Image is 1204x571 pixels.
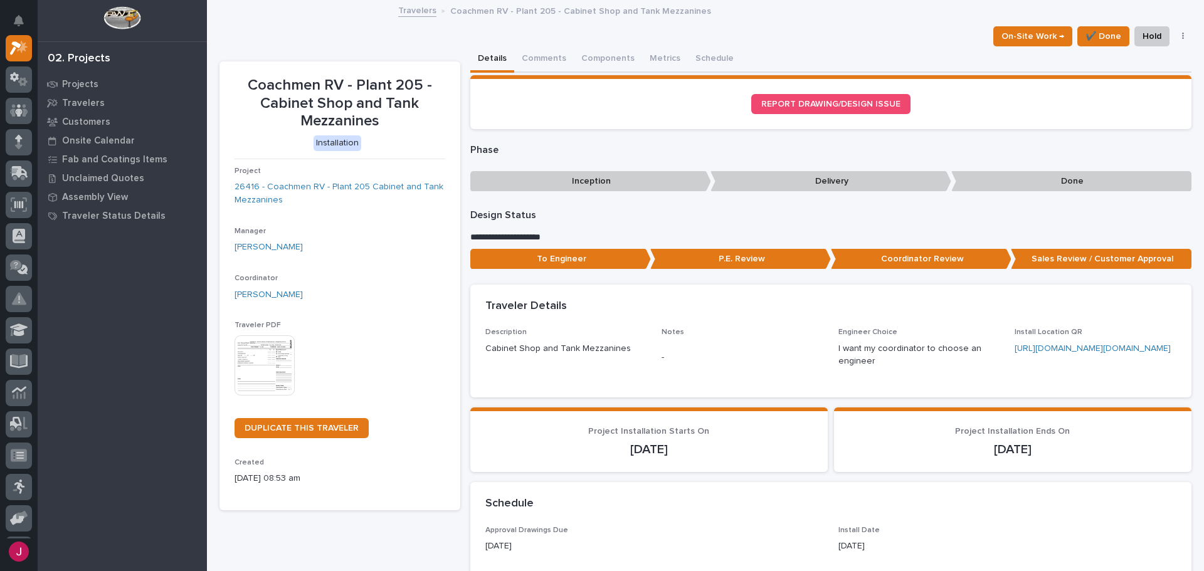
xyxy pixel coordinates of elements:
span: Notes [662,328,684,336]
span: Approval Drawings Due [485,526,568,534]
a: [URL][DOMAIN_NAME][DOMAIN_NAME] [1015,344,1171,353]
a: [PERSON_NAME] [235,288,303,301]
p: To Engineer [470,249,651,270]
p: [DATE] [485,540,823,553]
span: Project Installation Ends On [955,427,1070,436]
p: Inception [470,171,711,192]
span: DUPLICATE THIS TRAVELER [245,424,359,432]
span: On-Site Work → [1001,29,1064,44]
p: Fab and Coatings Items [62,154,167,165]
span: Manager [235,228,266,235]
a: Travelers [398,3,436,17]
a: Customers [38,112,207,131]
div: Installation [314,135,361,151]
p: [DATE] [849,442,1176,457]
p: Coachmen RV - Plant 205 - Cabinet Shop and Tank Mezzanines [235,76,445,130]
span: Coordinator [235,275,278,282]
div: 02. Projects [48,52,110,66]
p: Coordinator Review [831,249,1011,270]
a: Projects [38,75,207,93]
button: Metrics [642,46,688,73]
button: Hold [1134,26,1170,46]
p: [DATE] 08:53 am [235,472,445,485]
button: Comments [514,46,574,73]
p: Unclaimed Quotes [62,173,144,184]
a: DUPLICATE THIS TRAVELER [235,418,369,438]
p: Assembly View [62,192,128,203]
button: ✔️ Done [1077,26,1129,46]
span: Project [235,167,261,175]
span: Engineer Choice [838,328,897,336]
span: REPORT DRAWING/DESIGN ISSUE [761,100,900,108]
button: Components [574,46,642,73]
p: Cabinet Shop and Tank Mezzanines [485,342,647,355]
p: Done [951,171,1192,192]
p: Projects [62,79,98,90]
p: I want my coordinator to choose an engineer [838,342,1000,369]
span: Install Date [838,526,880,534]
a: 26416 - Coachmen RV - Plant 205 Cabinet and Tank Mezzanines [235,181,445,207]
div: Notifications [16,15,32,35]
span: ✔️ Done [1085,29,1121,44]
p: Coachmen RV - Plant 205 - Cabinet Shop and Tank Mezzanines [450,3,711,17]
p: Design Status [470,209,1192,221]
a: Travelers [38,93,207,112]
p: [DATE] [485,442,813,457]
a: Assembly View [38,187,207,206]
button: Schedule [688,46,741,73]
p: - [662,351,823,364]
span: Traveler PDF [235,322,281,329]
h2: Traveler Details [485,300,567,313]
span: Hold [1143,29,1161,44]
p: Customers [62,117,110,128]
a: Unclaimed Quotes [38,169,207,187]
p: Onsite Calendar [62,135,135,147]
button: Details [470,46,514,73]
img: Workspace Logo [103,6,140,29]
a: Traveler Status Details [38,206,207,225]
p: Phase [470,144,1192,156]
a: [PERSON_NAME] [235,241,303,254]
a: REPORT DRAWING/DESIGN ISSUE [751,94,911,114]
button: users-avatar [6,538,32,565]
p: Travelers [62,98,105,109]
p: Sales Review / Customer Approval [1011,249,1191,270]
button: On-Site Work → [993,26,1072,46]
p: Delivery [710,171,951,192]
span: Install Location QR [1015,328,1082,336]
span: Created [235,459,264,466]
p: Traveler Status Details [62,211,166,222]
span: Description [485,328,527,336]
button: Notifications [6,8,32,34]
a: Onsite Calendar [38,131,207,150]
p: [DATE] [838,540,1176,553]
h2: Schedule [485,497,534,511]
a: Fab and Coatings Items [38,150,207,169]
p: P.E. Review [650,249,831,270]
span: Project Installation Starts On [588,427,709,436]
